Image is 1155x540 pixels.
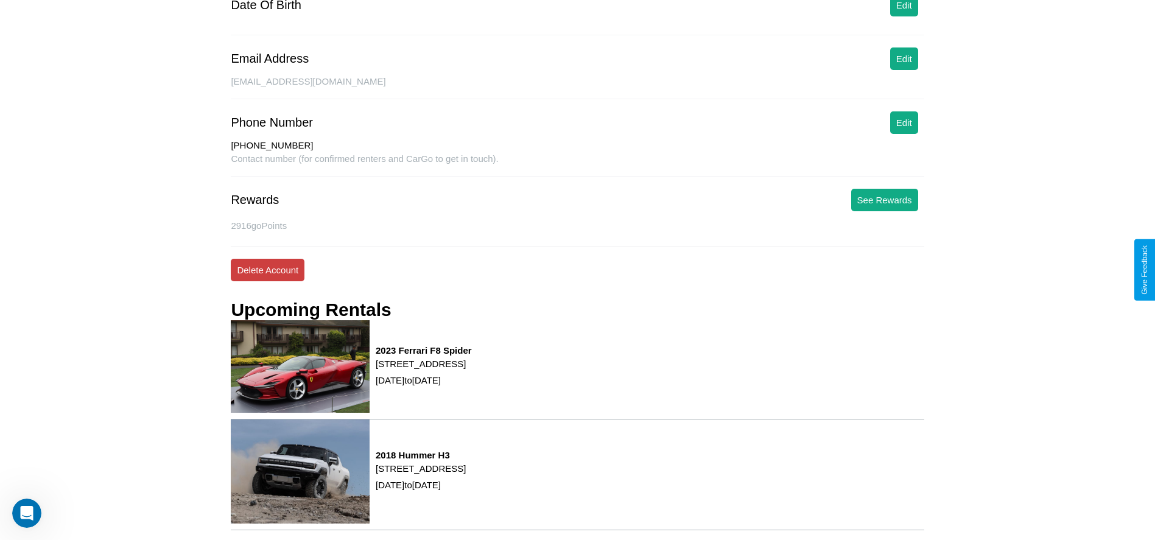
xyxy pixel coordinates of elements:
p: [STREET_ADDRESS] [376,460,466,477]
iframe: Intercom live chat [12,499,41,528]
div: Phone Number [231,116,313,130]
button: Edit [890,47,918,70]
img: rental [231,419,370,523]
p: 2916 goPoints [231,217,924,234]
p: [DATE] to [DATE] [376,477,466,493]
div: [EMAIL_ADDRESS][DOMAIN_NAME] [231,76,924,99]
h3: Upcoming Rentals [231,300,391,320]
h3: 2018 Hummer H3 [376,450,466,460]
p: [STREET_ADDRESS] [376,356,472,372]
p: [DATE] to [DATE] [376,372,472,388]
div: Contact number (for confirmed renters and CarGo to get in touch). [231,153,924,177]
div: Give Feedback [1140,245,1149,295]
div: Email Address [231,52,309,66]
button: See Rewards [851,189,918,211]
div: Rewards [231,193,279,207]
button: Delete Account [231,259,304,281]
div: [PHONE_NUMBER] [231,140,924,153]
button: Edit [890,111,918,134]
h3: 2023 Ferrari F8 Spider [376,345,472,356]
img: rental [231,320,370,413]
